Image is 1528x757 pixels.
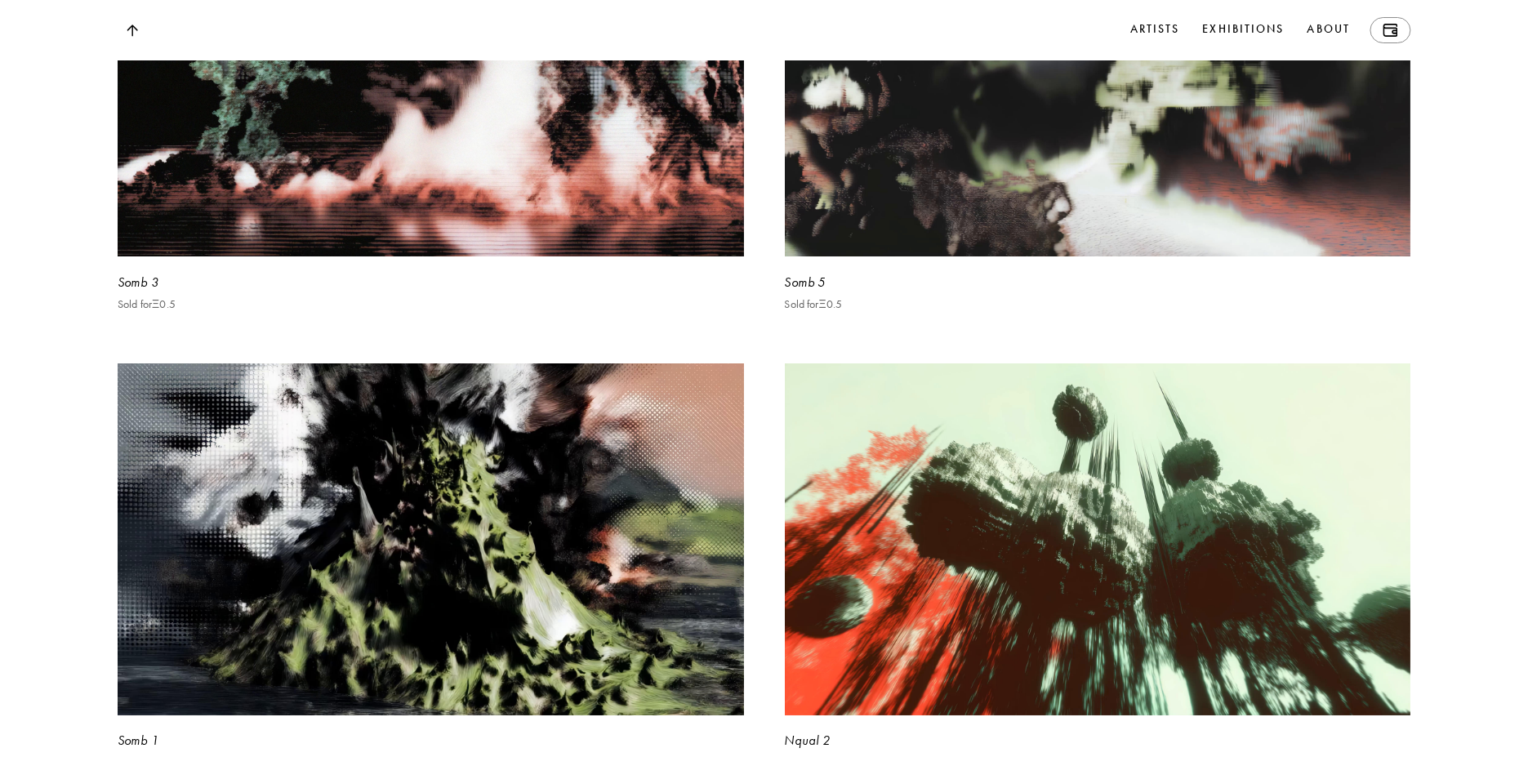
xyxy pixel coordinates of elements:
[1199,17,1287,43] a: Exhibitions
[118,274,744,292] div: Somb 3
[118,298,176,311] p: Sold for Ξ 0.5
[785,274,1411,292] div: Somb 5
[785,298,843,311] p: Sold for Ξ 0.5
[1127,17,1183,43] a: Artists
[126,24,137,37] img: Top
[118,732,744,750] div: Somb 1
[785,732,1411,750] div: Nqual 2
[1304,17,1354,43] a: About
[1383,24,1397,37] img: Wallet icon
